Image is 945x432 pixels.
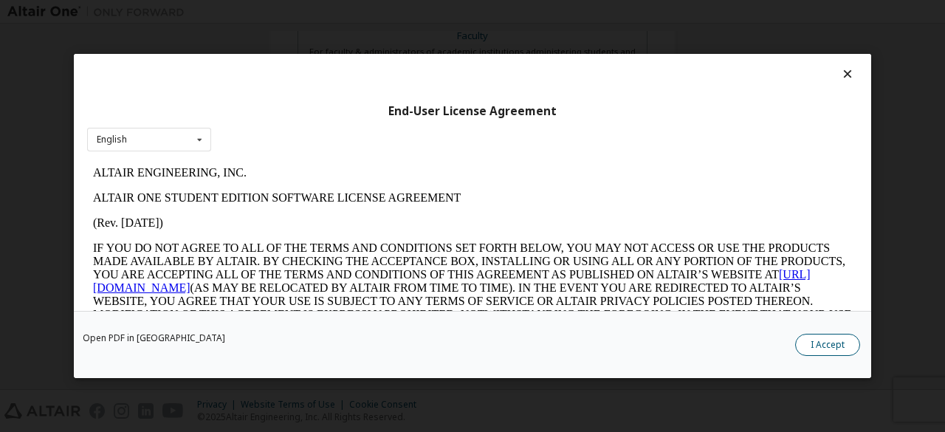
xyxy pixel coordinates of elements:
p: IF YOU DO NOT AGREE TO ALL OF THE TERMS AND CONDITIONS SET FORTH BELOW, YOU MAY NOT ACCESS OR USE... [6,81,765,188]
div: English [97,135,127,144]
p: ALTAIR ONE STUDENT EDITION SOFTWARE LICENSE AGREEMENT [6,31,765,44]
p: ALTAIR ENGINEERING, INC. [6,6,765,19]
button: I Accept [795,334,860,356]
a: [URL][DOMAIN_NAME] [6,108,724,134]
a: Open PDF in [GEOGRAPHIC_DATA] [83,334,225,343]
p: (Rev. [DATE]) [6,56,765,69]
div: End-User License Agreement [87,104,858,119]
